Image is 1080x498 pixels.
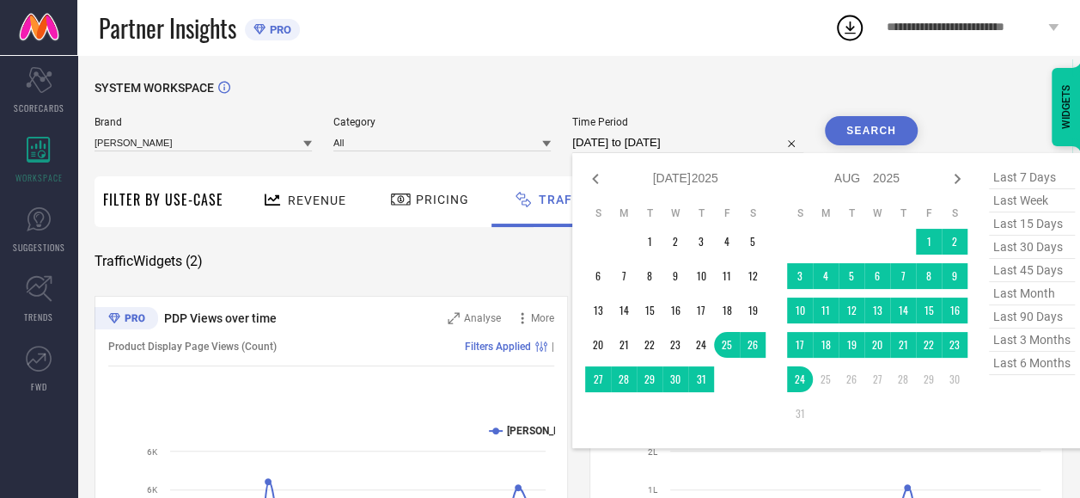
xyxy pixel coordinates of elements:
[916,229,942,255] td: Fri Aug 01 2025
[989,282,1075,305] span: last month
[552,341,554,353] span: |
[740,332,766,358] td: Sat Jul 26 2025
[864,366,890,392] td: Wed Aug 27 2025
[839,263,864,289] td: Tue Aug 05 2025
[714,229,740,255] td: Fri Jul 04 2025
[714,206,740,220] th: Friday
[465,341,531,353] span: Filters Applied
[714,298,740,323] td: Fri Jul 18 2025
[662,206,688,220] th: Wednesday
[839,298,864,323] td: Tue Aug 12 2025
[813,332,839,358] td: Mon Aug 18 2025
[714,263,740,289] td: Fri Jul 11 2025
[14,101,64,114] span: SCORECARDS
[740,229,766,255] td: Sat Jul 05 2025
[787,366,813,392] td: Sun Aug 24 2025
[834,12,865,43] div: Open download list
[916,332,942,358] td: Fri Aug 22 2025
[688,298,714,323] td: Thu Jul 17 2025
[662,366,688,392] td: Wed Jul 30 2025
[648,447,658,457] text: 2L
[942,229,967,255] td: Sat Aug 02 2025
[989,236,1075,259] span: last 30 days
[740,263,766,289] td: Sat Jul 12 2025
[572,116,803,128] span: Time Period
[147,447,158,457] text: 6K
[787,401,813,427] td: Sun Aug 31 2025
[813,298,839,323] td: Mon Aug 11 2025
[942,206,967,220] th: Saturday
[688,206,714,220] th: Thursday
[864,298,890,323] td: Wed Aug 13 2025
[585,169,606,189] div: Previous month
[989,189,1075,212] span: last week
[611,206,637,220] th: Monday
[947,169,967,189] div: Next month
[813,263,839,289] td: Mon Aug 04 2025
[99,10,236,46] span: Partner Insights
[839,332,864,358] td: Tue Aug 19 2025
[942,263,967,289] td: Sat Aug 09 2025
[916,366,942,392] td: Fri Aug 29 2025
[890,263,916,289] td: Thu Aug 07 2025
[585,263,611,289] td: Sun Jul 06 2025
[688,366,714,392] td: Thu Jul 31 2025
[637,229,662,255] td: Tue Jul 01 2025
[13,241,65,254] span: SUGGESTIONS
[507,425,585,437] text: [PERSON_NAME]
[95,253,203,270] span: Traffic Widgets ( 2 )
[662,298,688,323] td: Wed Jul 16 2025
[890,206,916,220] th: Thursday
[864,263,890,289] td: Wed Aug 06 2025
[942,332,967,358] td: Sat Aug 23 2025
[989,352,1075,375] span: last 6 months
[740,298,766,323] td: Sat Jul 19 2025
[648,485,658,495] text: 1L
[585,332,611,358] td: Sun Jul 20 2025
[585,298,611,323] td: Sun Jul 13 2025
[108,341,277,353] span: Product Display Page Views (Count)
[585,206,611,220] th: Sunday
[416,193,469,206] span: Pricing
[611,366,637,392] td: Mon Jul 28 2025
[265,23,291,36] span: PRO
[989,259,1075,282] span: last 45 days
[15,171,63,184] span: WORKSPACE
[989,212,1075,236] span: last 15 days
[572,132,803,153] input: Select time period
[839,366,864,392] td: Tue Aug 26 2025
[164,311,277,325] span: PDP Views over time
[864,332,890,358] td: Wed Aug 20 2025
[787,332,813,358] td: Sun Aug 17 2025
[989,329,1075,352] span: last 3 months
[531,312,554,324] span: More
[611,263,637,289] td: Mon Jul 07 2025
[95,81,214,95] span: SYSTEM WORKSPACE
[637,366,662,392] td: Tue Jul 29 2025
[890,298,916,323] td: Thu Aug 14 2025
[95,307,158,333] div: Premium
[611,332,637,358] td: Mon Jul 21 2025
[916,298,942,323] td: Fri Aug 15 2025
[464,312,501,324] span: Analyse
[787,298,813,323] td: Sun Aug 10 2025
[688,332,714,358] td: Thu Jul 24 2025
[890,366,916,392] td: Thu Aug 28 2025
[813,206,839,220] th: Monday
[787,206,813,220] th: Sunday
[662,263,688,289] td: Wed Jul 09 2025
[611,298,637,323] td: Mon Jul 14 2025
[740,206,766,220] th: Saturday
[714,332,740,358] td: Fri Jul 25 2025
[688,229,714,255] td: Thu Jul 03 2025
[864,206,890,220] th: Wednesday
[637,263,662,289] td: Tue Jul 08 2025
[825,116,918,145] button: Search
[787,263,813,289] td: Sun Aug 03 2025
[637,332,662,358] td: Tue Jul 22 2025
[24,310,53,323] span: TRENDS
[688,263,714,289] td: Thu Jul 10 2025
[448,312,460,324] svg: Zoom
[637,206,662,220] th: Tuesday
[103,189,223,210] span: Filter By Use-Case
